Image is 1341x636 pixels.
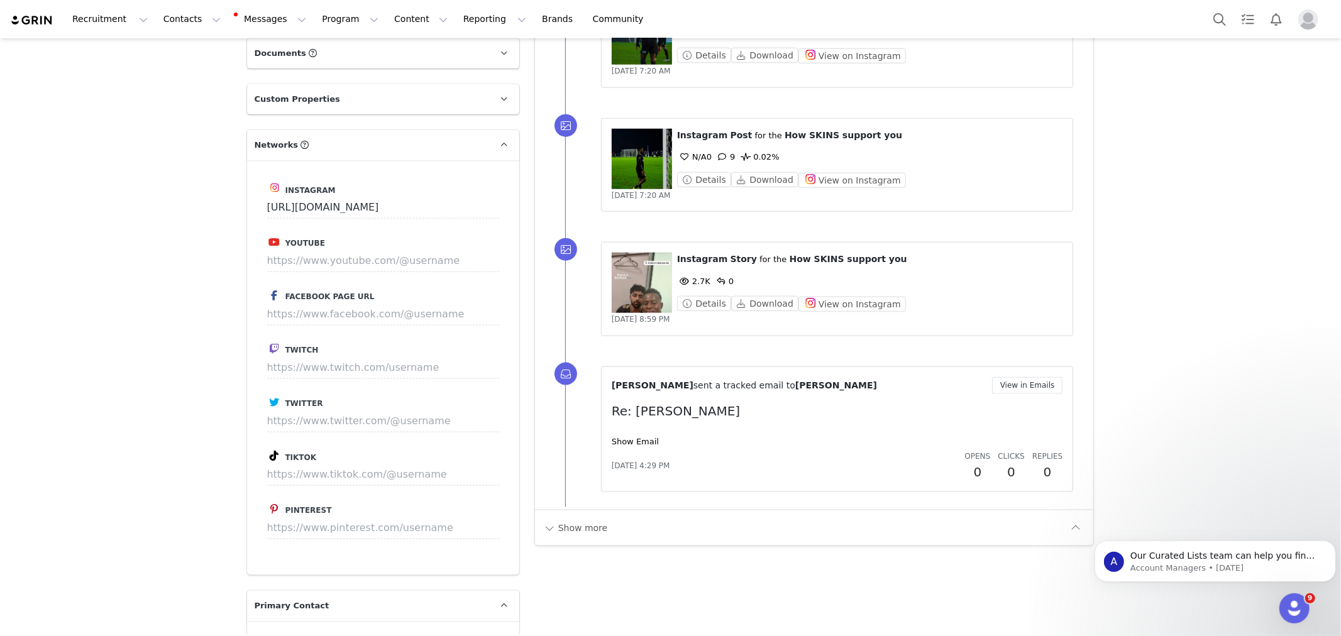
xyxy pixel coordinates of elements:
[1262,5,1290,33] button: Notifications
[677,277,710,286] span: 2.7K
[267,356,500,379] input: https://www.twitch.com/username
[612,315,670,324] span: [DATE] 8:59 PM
[1032,463,1063,481] h2: 0
[677,296,731,311] button: Details
[677,152,712,162] span: 0
[677,254,728,264] span: Instagram
[677,129,1063,142] p: ⁨ ⁩ ⁨ ⁩ for the ⁨ ⁩
[677,152,707,162] span: N/A
[715,152,735,162] span: 9
[1298,9,1318,30] img: placeholder-profile.jpg
[267,249,500,272] input: https://www.youtube.com/@username
[585,5,657,33] a: Community
[255,600,329,612] span: Primary Contact
[267,196,500,219] input: https://www.instagram.com/username
[992,377,1063,394] button: View in Emails
[714,277,734,286] span: 0
[255,47,306,60] span: Documents
[798,51,906,60] a: View on Instagram
[267,410,500,432] input: https://www.twitter.com/@username
[798,297,906,312] button: View on Instagram
[798,299,906,309] a: View on Instagram
[255,139,299,151] span: Networks
[285,399,323,408] span: Twitter
[1090,514,1341,602] iframe: Intercom notifications message
[612,460,670,471] span: [DATE] 4:29 PM
[731,254,757,264] span: Story
[798,175,906,185] a: View on Instagram
[677,130,728,140] span: Instagram
[65,5,155,33] button: Recruitment
[790,254,907,264] span: How SKINS support you
[612,402,1063,420] p: Re: [PERSON_NAME]
[965,463,991,481] h2: 0
[387,5,455,33] button: Content
[270,183,280,193] img: instagram.svg
[795,380,877,390] span: [PERSON_NAME]
[798,173,906,188] button: View on Instagram
[731,130,753,140] span: Post
[285,453,317,462] span: Tiktok
[677,48,731,63] button: Details
[285,239,325,248] span: Youtube
[156,5,228,33] button: Contacts
[731,48,798,63] button: Download
[965,452,991,461] span: Opens
[285,292,375,301] span: Facebook Page URL
[1234,5,1262,33] a: Tasks
[785,130,902,140] span: How SKINS support you
[1279,593,1310,623] iframe: Intercom live chat
[693,380,795,390] span: sent a tracked email to
[677,253,1063,266] p: ⁨ ⁩ ⁨ ⁩ for the ⁨ ⁩
[612,191,671,200] span: [DATE] 7:20 AM
[731,296,798,311] button: Download
[10,10,516,24] body: Rich Text Area. Press ALT-0 for help.
[612,380,693,390] span: [PERSON_NAME]
[677,172,731,187] button: Details
[798,48,906,63] button: View on Instagram
[255,93,340,106] span: Custom Properties
[267,517,500,539] input: https://www.pinterest.com/username
[1206,5,1233,33] button: Search
[267,303,500,326] input: https://www.facebook.com/@username
[285,506,332,515] span: Pinterest
[1291,9,1331,30] button: Profile
[612,437,659,446] a: Show Email
[738,152,779,162] span: 0.02%
[229,5,314,33] button: Messages
[612,67,671,75] span: [DATE] 7:20 AM
[314,5,386,33] button: Program
[998,452,1024,461] span: Clicks
[534,5,584,33] a: Brands
[10,14,54,26] img: grin logo
[285,346,319,354] span: Twitch
[456,5,534,33] button: Reporting
[543,518,609,538] button: Show more
[267,463,500,486] input: https://www.tiktok.com/@username
[1032,452,1063,461] span: Replies
[998,463,1024,481] h2: 0
[285,186,336,195] span: Instagram
[731,172,798,187] button: Download
[1305,593,1315,603] span: 9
